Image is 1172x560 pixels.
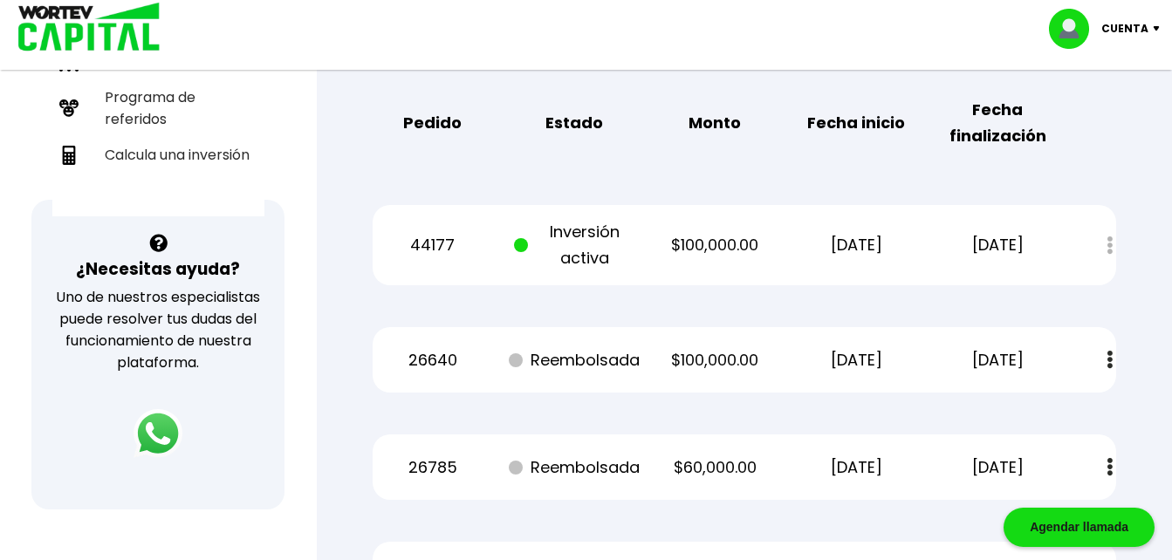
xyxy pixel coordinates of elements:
[514,219,633,271] p: Inversión activa
[938,347,1057,373] p: [DATE]
[938,454,1057,481] p: [DATE]
[514,347,633,373] p: Reembolsada
[52,79,264,137] a: Programa de referidos
[797,454,915,481] p: [DATE]
[655,232,774,258] p: $100,000.00
[938,97,1057,149] b: Fecha finalización
[1049,9,1101,49] img: profile-image
[545,110,603,136] b: Estado
[373,232,491,258] p: 44177
[797,232,915,258] p: [DATE]
[655,347,774,373] p: $100,000.00
[938,232,1057,258] p: [DATE]
[403,110,462,136] b: Pedido
[807,110,905,136] b: Fecha inicio
[514,454,633,481] p: Reembolsada
[655,454,774,481] p: $60,000.00
[1101,16,1148,42] p: Cuenta
[797,347,915,373] p: [DATE]
[1004,508,1155,547] div: Agendar llamada
[59,146,79,165] img: calculadora-icon.17d418c4.svg
[373,347,491,373] p: 26640
[76,256,240,282] h3: ¿Necesitas ayuda?
[1148,26,1172,31] img: icon-down
[52,137,264,173] a: Calcula una inversión
[59,99,79,118] img: recomiendanos-icon.9b8e9327.svg
[373,454,491,481] p: 26785
[689,110,741,136] b: Monto
[134,409,182,458] img: logos_whatsapp-icon.242b2217.svg
[54,286,262,373] p: Uno de nuestros especialistas puede resolver tus dudas del funcionamiento de nuestra plataforma.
